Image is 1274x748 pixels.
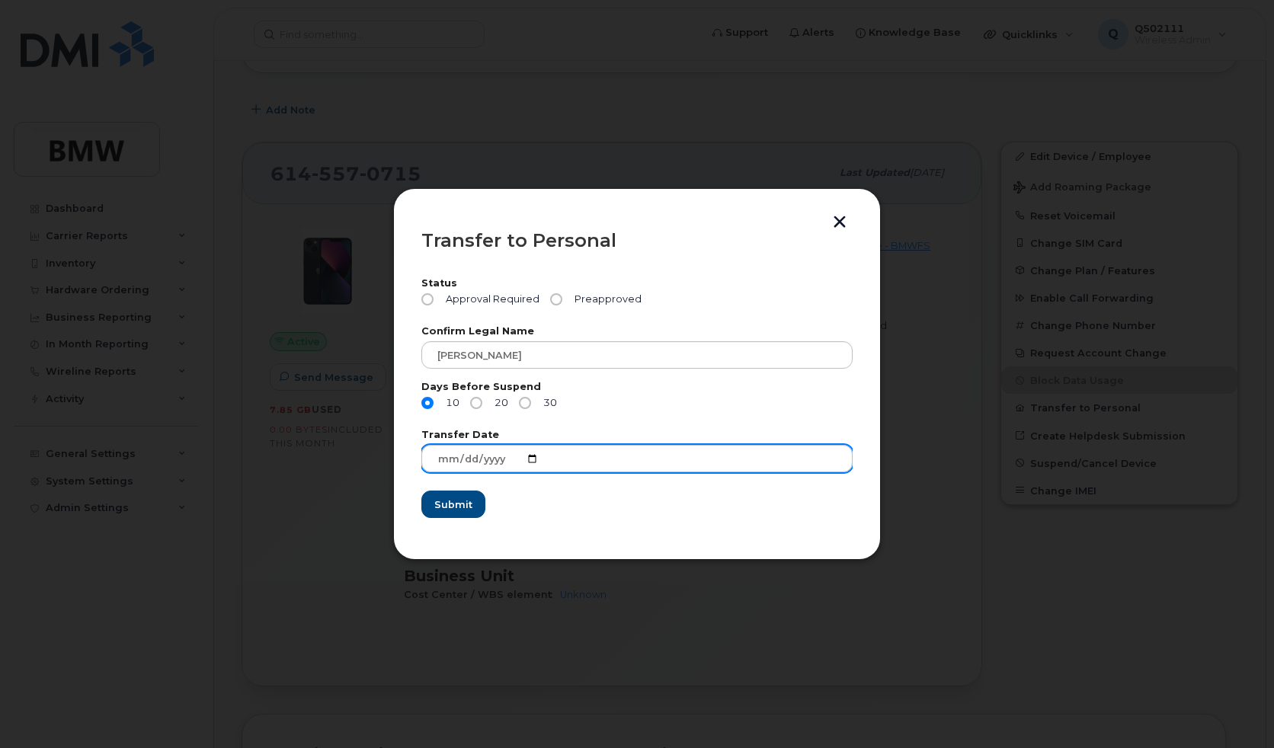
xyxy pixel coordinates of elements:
label: Days Before Suspend [421,382,853,392]
iframe: Messenger Launcher [1208,682,1263,737]
label: Confirm Legal Name [421,327,853,337]
input: Preapproved [550,293,562,305]
label: Status [421,279,853,289]
div: Transfer to Personal [421,232,853,250]
input: 10 [421,397,434,409]
span: 30 [537,397,557,409]
span: Submit [434,497,472,512]
button: Submit [421,491,485,518]
span: Approval Required [440,293,539,305]
span: 10 [440,397,459,409]
input: Approval Required [421,293,434,305]
span: 20 [488,397,508,409]
span: Preapproved [568,293,642,305]
label: Transfer Date [421,430,853,440]
input: 30 [519,397,531,409]
input: 20 [470,397,482,409]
